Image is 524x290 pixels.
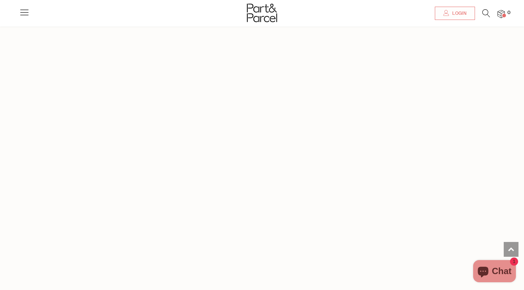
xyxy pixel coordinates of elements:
[247,4,277,22] img: Part&Parcel
[450,10,467,17] span: Login
[506,10,512,16] span: 0
[497,10,505,18] a: 0
[435,7,475,20] a: Login
[471,260,518,284] inbox-online-store-chat: Shopify online store chat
